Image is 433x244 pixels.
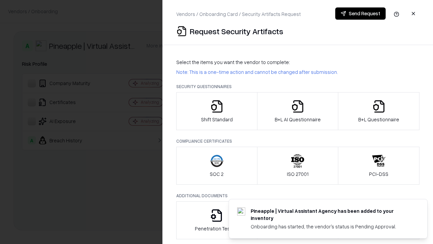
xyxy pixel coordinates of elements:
[335,7,386,20] button: Send Request
[287,170,309,178] p: ISO 27001
[201,116,233,123] p: Shift Standard
[195,225,238,232] p: Penetration Testing
[369,170,388,178] p: PCI-DSS
[176,193,419,199] p: Additional Documents
[257,147,339,185] button: ISO 27001
[251,207,411,222] div: Pineapple | Virtual Assistant Agency has been added to your inventory
[176,92,257,130] button: Shift Standard
[176,201,257,239] button: Penetration Testing
[176,11,301,18] p: Vendors / Onboarding Card / Security Artifacts Request
[338,147,419,185] button: PCI-DSS
[210,170,224,178] p: SOC 2
[257,92,339,130] button: B+L AI Questionnaire
[176,138,419,144] p: Compliance Certificates
[176,68,419,76] p: Note: This is a one-time action and cannot be changed after submission.
[251,223,411,230] div: Onboarding has started, the vendor's status is Pending Approval.
[176,147,257,185] button: SOC 2
[275,116,321,123] p: B+L AI Questionnaire
[176,84,419,89] p: Security Questionnaires
[237,207,245,216] img: trypineapple.com
[190,26,283,37] p: Request Security Artifacts
[176,59,419,66] p: Select the items you want the vendor to complete:
[358,116,399,123] p: B+L Questionnaire
[338,92,419,130] button: B+L Questionnaire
